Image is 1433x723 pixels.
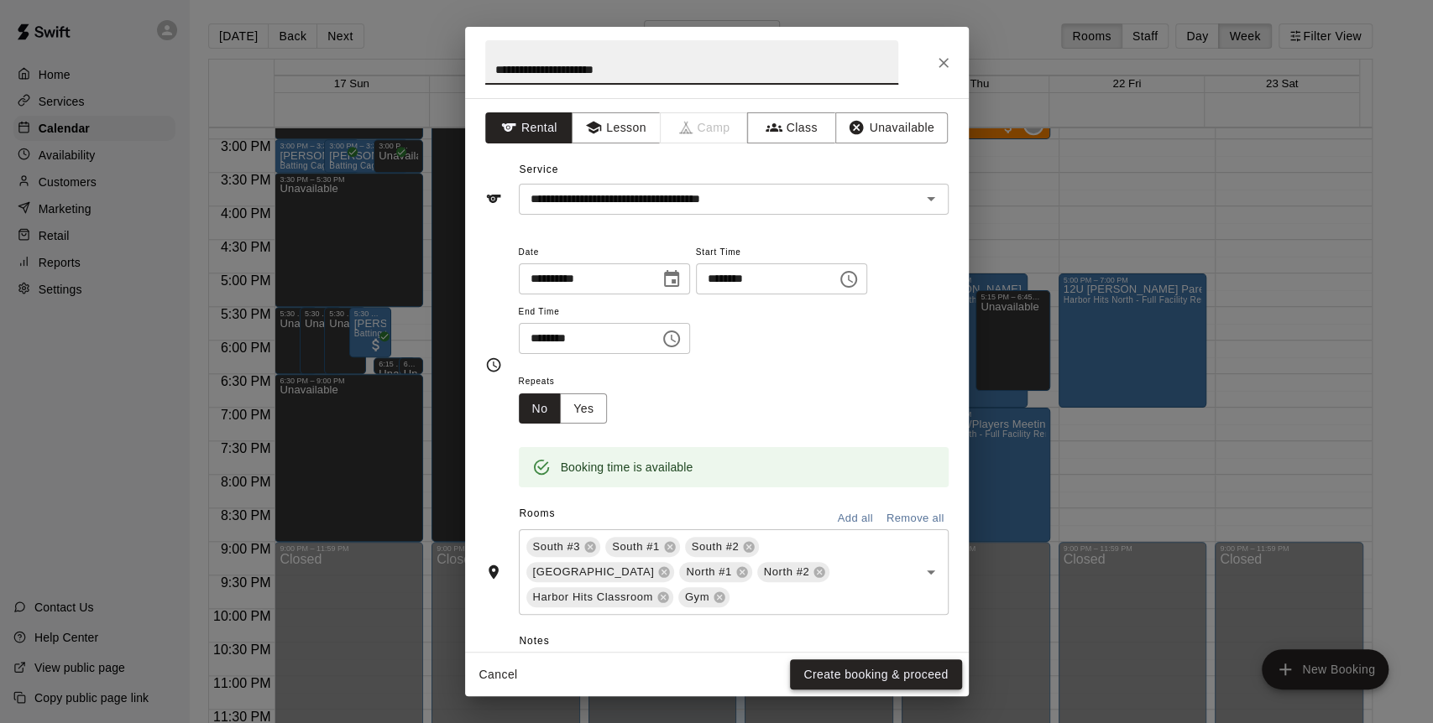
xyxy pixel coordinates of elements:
[829,506,882,532] button: Add all
[519,301,690,324] span: End Time
[519,242,690,264] span: Date
[485,190,502,207] svg: Service
[519,507,555,519] span: Rooms
[832,263,866,296] button: Choose time, selected time is 7:00 PM
[919,560,943,584] button: Open
[526,538,588,555] span: South #3
[519,628,948,655] span: Notes
[472,659,526,690] button: Cancel
[485,112,573,143] button: Rental
[790,659,961,690] button: Create booking & proceed
[519,393,608,424] div: outlined button group
[685,537,760,557] div: South #2
[655,263,688,296] button: Choose date, selected date is Aug 22, 2025
[605,537,680,557] div: South #1
[919,187,943,211] button: Open
[485,564,502,580] svg: Rooms
[519,393,562,424] button: No
[882,506,949,532] button: Remove all
[526,537,601,557] div: South #3
[928,48,959,78] button: Close
[605,538,667,555] span: South #1
[561,452,693,482] div: Booking time is available
[661,112,749,143] span: Camps can only be created in the Services page
[519,164,558,175] span: Service
[560,393,607,424] button: Yes
[519,371,621,393] span: Repeats
[757,562,829,582] div: North #2
[679,564,738,580] span: North #1
[696,242,867,264] span: Start Time
[747,112,835,143] button: Class
[526,587,673,607] div: Harbor Hits Classroom
[678,589,716,606] span: Gym
[685,538,746,555] span: South #2
[655,322,688,356] button: Choose time, selected time is 9:00 PM
[678,587,730,607] div: Gym
[526,564,662,580] span: [GEOGRAPHIC_DATA]
[526,589,660,606] span: Harbor Hits Classroom
[835,112,948,143] button: Unavailable
[526,562,675,582] div: [GEOGRAPHIC_DATA]
[679,562,751,582] div: North #1
[757,564,816,580] span: North #2
[572,112,660,143] button: Lesson
[485,356,502,373] svg: Timing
